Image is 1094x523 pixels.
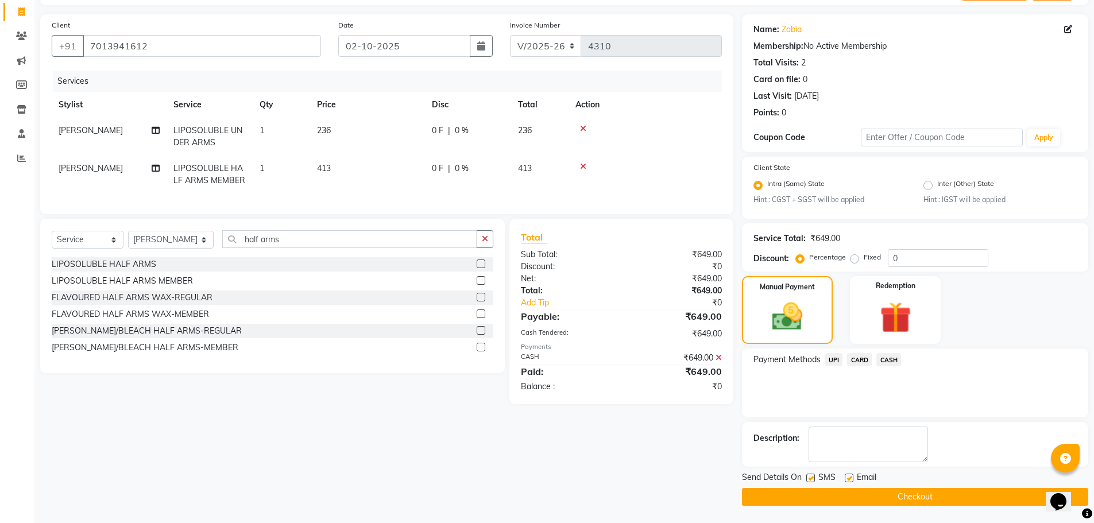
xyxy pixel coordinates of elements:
[621,273,730,285] div: ₹649.00
[621,381,730,393] div: ₹0
[742,471,802,486] span: Send Details On
[173,125,242,148] span: LIPOSOLUBLE UNDER ARMS
[1046,477,1083,512] iframe: chat widget
[753,57,799,69] div: Total Visits:
[753,131,861,144] div: Coupon Code
[521,231,547,243] span: Total
[876,353,901,366] span: CASH
[317,125,331,135] span: 236
[512,381,621,393] div: Balance :
[53,71,730,92] div: Services
[518,125,532,135] span: 236
[753,40,1077,52] div: No Active Membership
[640,297,730,309] div: ₹0
[52,92,167,118] th: Stylist
[803,73,807,86] div: 0
[801,57,806,69] div: 2
[923,195,1077,205] small: Hint : IGST will be applied
[52,292,212,304] div: FLAVOURED HALF ARMS WAX-REGULAR
[338,20,354,30] label: Date
[52,35,84,57] button: +91
[794,90,819,102] div: [DATE]
[753,107,779,119] div: Points:
[432,162,443,175] span: 0 F
[260,163,264,173] span: 1
[810,233,840,245] div: ₹649.00
[317,163,331,173] span: 413
[621,249,730,261] div: ₹649.00
[510,20,560,30] label: Invoice Number
[621,309,730,323] div: ₹649.00
[753,233,806,245] div: Service Total:
[621,328,730,340] div: ₹649.00
[432,125,443,137] span: 0 F
[825,353,843,366] span: UPI
[173,163,245,185] span: LIPOSOLUBLE HALF ARMS MEMBER
[52,258,156,270] div: LIPOSOLUBLE HALF ARMS
[59,125,123,135] span: [PERSON_NAME]
[512,352,621,364] div: CASH
[753,432,799,444] div: Description:
[753,40,803,52] div: Membership:
[52,308,209,320] div: FLAVOURED HALF ARMS WAX-MEMBER
[52,325,242,337] div: [PERSON_NAME]/BLEACH HALF ARMS-REGULAR
[512,297,639,309] a: Add Tip
[753,24,779,36] div: Name:
[937,179,994,192] label: Inter (Other) State
[857,471,876,486] span: Email
[1027,129,1060,146] button: Apply
[876,281,915,291] label: Redemption
[260,125,264,135] span: 1
[621,365,730,378] div: ₹649.00
[455,162,469,175] span: 0 %
[512,328,621,340] div: Cash Tendered:
[621,261,730,273] div: ₹0
[310,92,425,118] th: Price
[511,92,569,118] th: Total
[512,285,621,297] div: Total:
[167,92,253,118] th: Service
[870,298,921,337] img: _gift.svg
[763,299,812,334] img: _cash.svg
[569,92,722,118] th: Action
[59,163,123,173] span: [PERSON_NAME]
[864,252,881,262] label: Fixed
[782,107,786,119] div: 0
[52,20,70,30] label: Client
[753,195,907,205] small: Hint : CGST + SGST will be applied
[512,365,621,378] div: Paid:
[512,249,621,261] div: Sub Total:
[742,488,1088,506] button: Checkout
[448,162,450,175] span: |
[518,163,532,173] span: 413
[83,35,321,57] input: Search by Name/Mobile/Email/Code
[767,179,825,192] label: Intra (Same) State
[521,342,721,352] div: Payments
[222,230,478,248] input: Search or Scan
[753,354,821,366] span: Payment Methods
[621,285,730,297] div: ₹649.00
[818,471,836,486] span: SMS
[861,129,1023,146] input: Enter Offer / Coupon Code
[512,273,621,285] div: Net:
[448,125,450,137] span: |
[621,352,730,364] div: ₹649.00
[753,253,789,265] div: Discount:
[760,282,815,292] label: Manual Payment
[809,252,846,262] label: Percentage
[512,309,621,323] div: Payable:
[455,125,469,137] span: 0 %
[753,162,790,173] label: Client State
[425,92,511,118] th: Disc
[753,90,792,102] div: Last Visit:
[753,73,801,86] div: Card on file:
[847,353,872,366] span: CARD
[782,24,802,36] a: Zobia
[52,342,238,354] div: [PERSON_NAME]/BLEACH HALF ARMS-MEMBER
[253,92,310,118] th: Qty
[512,261,621,273] div: Discount:
[52,275,193,287] div: LIPOSOLUBLE HALF ARMS MEMBER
